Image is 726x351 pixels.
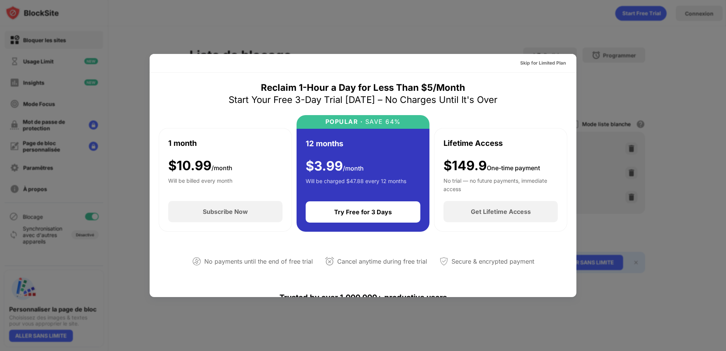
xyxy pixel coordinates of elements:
[325,118,363,125] div: POPULAR ·
[334,208,392,216] div: Try Free for 3 Days
[261,82,465,94] div: Reclaim 1-Hour a Day for Less Than $5/Month
[439,257,448,266] img: secured-payment
[159,279,567,316] div: Trusted by over 1,000,000+ productive users
[306,138,343,149] div: 12 months
[192,257,201,266] img: not-paying
[443,177,558,192] div: No trial — no future payments, immediate access
[204,256,313,267] div: No payments until the end of free trial
[471,208,531,215] div: Get Lifetime Access
[443,158,540,174] div: $149.9
[325,257,334,266] img: cancel-anytime
[343,164,364,172] span: /month
[211,164,232,172] span: /month
[363,118,401,125] div: SAVE 64%
[168,177,232,192] div: Will be billed every month
[451,256,534,267] div: Secure & encrypted payment
[487,164,540,172] span: One-time payment
[337,256,427,267] div: Cancel anytime during free trial
[229,94,497,106] div: Start Your Free 3-Day Trial [DATE] – No Charges Until It's Over
[306,158,364,174] div: $ 3.99
[203,208,248,215] div: Subscribe Now
[443,138,503,149] div: Lifetime Access
[306,177,406,192] div: Will be charged $47.88 every 12 months
[168,158,232,174] div: $ 10.99
[168,138,197,149] div: 1 month
[520,59,566,67] div: Skip for Limited Plan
